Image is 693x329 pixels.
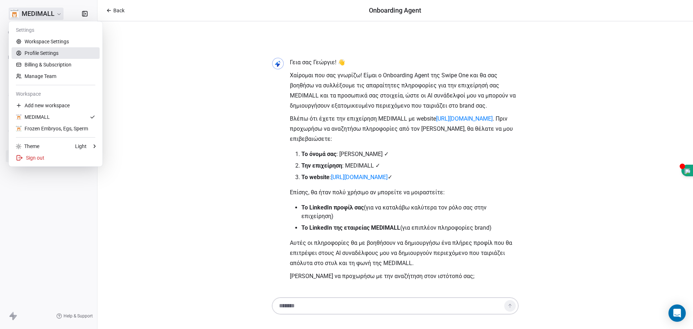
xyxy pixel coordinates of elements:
a: Manage Team [12,70,100,82]
img: Medimall%20logo%20(2).1.jpg [16,126,22,131]
img: Medimall%20logo%20(2).1.jpg [16,114,22,120]
div: MEDIMALL [16,113,50,121]
a: Workspace Settings [12,36,100,47]
a: Billing & Subscription [12,59,100,70]
a: Profile Settings [12,47,100,59]
div: Sign out [12,152,100,164]
div: Workspace [12,88,100,100]
div: Add new workspace [12,100,100,111]
div: Frozen Embryos, Egs, Sperm [16,125,88,132]
div: Settings [12,24,100,36]
div: Light [75,143,87,150]
div: Theme [16,143,39,150]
